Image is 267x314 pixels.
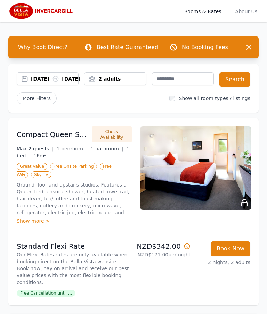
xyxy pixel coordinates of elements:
span: Great Value [17,163,47,170]
span: Why Book Direct? [13,40,73,54]
span: 16m² [33,153,46,158]
p: Ground floor and upstairs studios. Features a Queen bed, ensuite shower, heated towel rail, hair ... [17,181,132,216]
p: No Booking Fees [182,43,228,51]
p: Best Rate Guaranteed [97,43,158,51]
p: 2 nights, 2 adults [196,259,250,266]
button: Book Now [211,241,250,256]
span: 1 bedroom | [57,146,88,151]
span: Free Onsite Parking [50,163,97,170]
span: 1 bathroom | [90,146,123,151]
div: [DATE] [DATE] [31,75,78,82]
div: 2 adults [84,75,146,82]
p: Standard Flexi Rate [17,241,131,251]
button: Search [219,72,250,87]
label: Show all room types / listings [179,96,250,101]
p: Our Flexi-Rates rates are only available when booking direct on the Bella Vista website. Book now... [17,251,131,286]
span: Sky TV [31,171,51,178]
button: Check Availability [92,126,132,142]
p: NZD$342.00 [136,241,191,251]
img: Bella Vista Invercargill [8,3,75,19]
span: Free Cancellation until ... [17,290,75,297]
span: Max 2 guests | [17,146,54,151]
p: NZD$171.00 per night [136,251,191,258]
div: Show more > [17,217,132,224]
h3: Compact Queen Studio [17,130,88,139]
span: More Filters [17,92,57,104]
